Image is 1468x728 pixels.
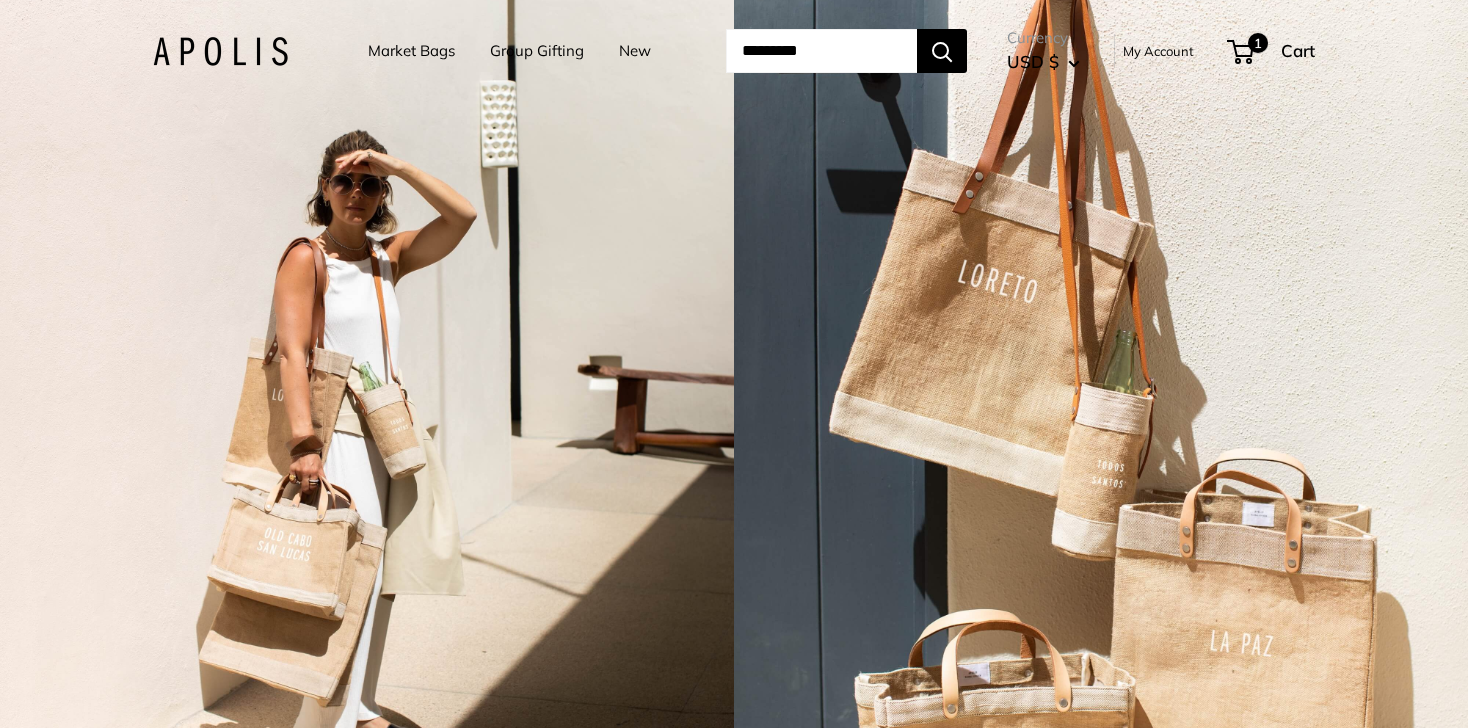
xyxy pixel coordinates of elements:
span: Cart [1281,40,1315,61]
a: New [619,37,651,65]
button: USD $ [1007,46,1080,78]
input: Search... [726,29,917,73]
a: Market Bags [368,37,455,65]
button: Search [917,29,967,73]
img: Apolis [153,37,288,66]
span: 1 [1248,33,1268,53]
span: Currency [1007,24,1080,52]
a: My Account [1123,39,1194,63]
span: USD $ [1007,51,1059,72]
a: Group Gifting [490,37,584,65]
a: 1 Cart [1229,35,1315,67]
